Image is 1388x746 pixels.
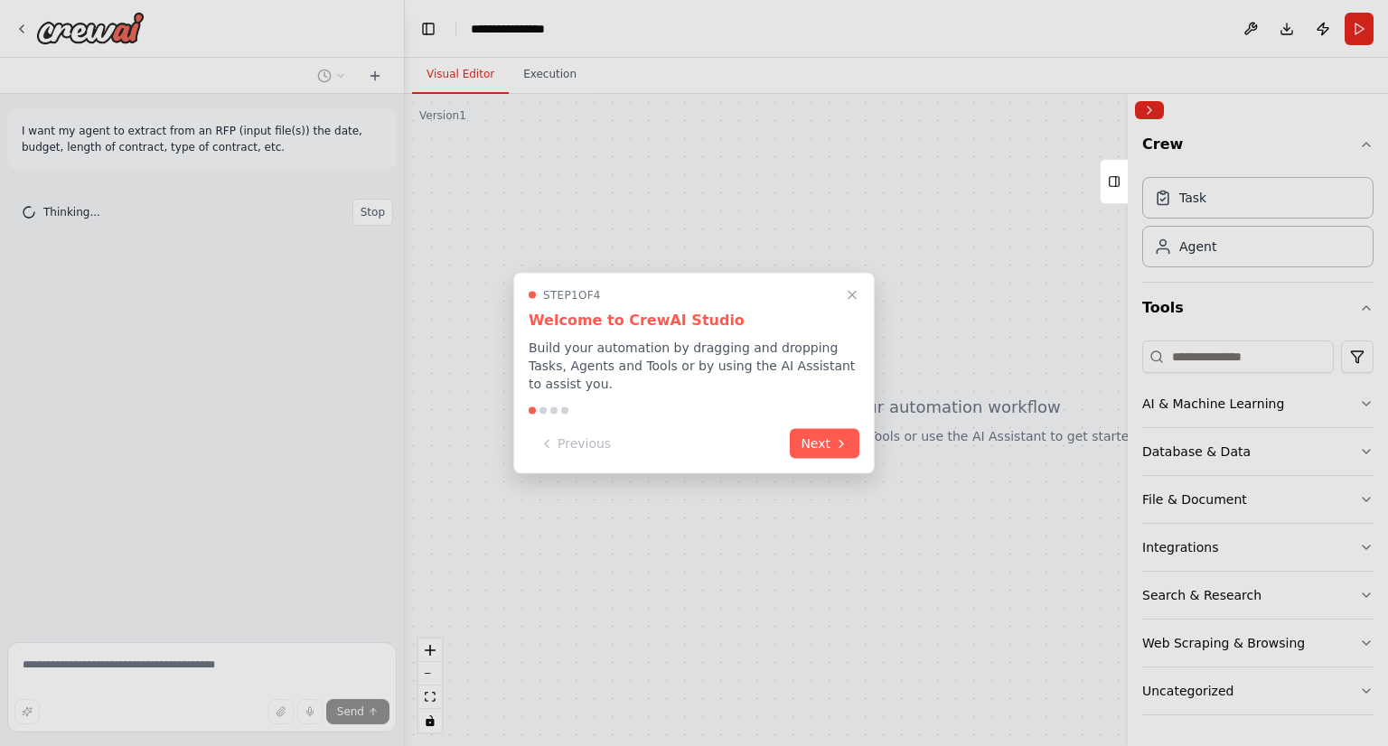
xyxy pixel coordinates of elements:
span: Step 1 of 4 [543,288,601,303]
button: Next [790,429,859,459]
button: Hide left sidebar [416,16,441,42]
h3: Welcome to CrewAI Studio [529,310,859,331]
button: Close walkthrough [841,284,863,306]
p: Build your automation by dragging and dropping Tasks, Agents and Tools or by using the AI Assista... [529,339,859,393]
button: Previous [529,429,622,459]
